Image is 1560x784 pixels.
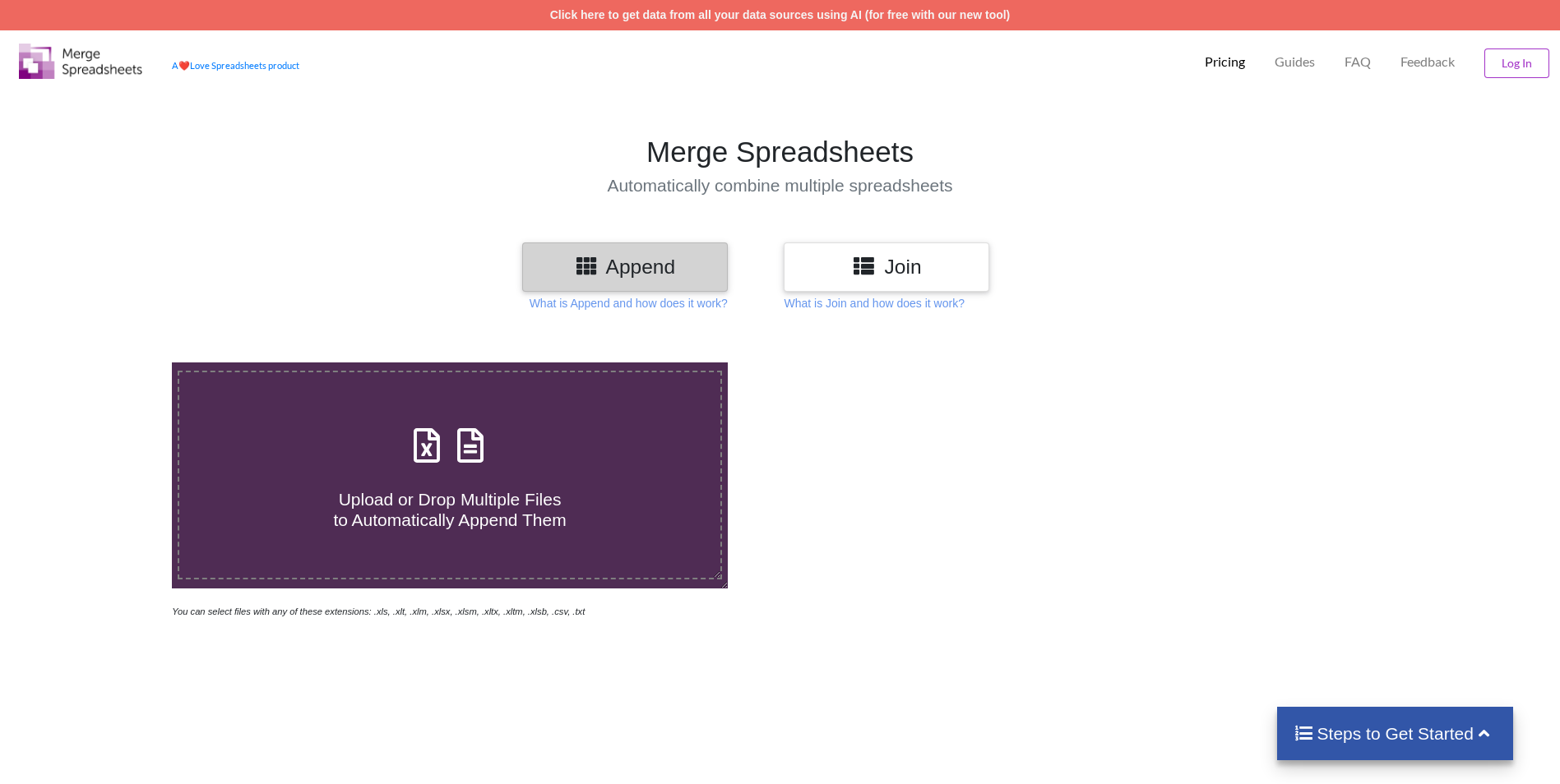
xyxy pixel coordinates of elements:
p: Pricing [1205,53,1245,71]
p: What is Append and how does it work? [530,295,728,311]
h4: Steps to Get Started [1294,723,1497,744]
a: Click here to get data from all your data sources using AI (for free with our new tool) [550,8,1011,21]
span: heart [178,60,190,71]
i: You can select files with any of these extensions: .xls, .xlt, .xlm, .xlsx, .xlsm, .xltx, .xltm, ... [172,606,585,616]
img: Logo.png [19,44,142,79]
span: Upload or Drop Multiple Files to Automatically Append Them [333,490,566,529]
a: AheartLove Spreadsheets product [172,60,299,71]
button: Log In [1484,48,1549,78]
p: FAQ [1345,53,1371,71]
p: Guides [1275,53,1315,71]
h3: Append [535,255,715,279]
h3: Join [796,255,977,279]
p: What is Join and how does it work? [784,295,964,311]
span: Feedback [1400,55,1455,68]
